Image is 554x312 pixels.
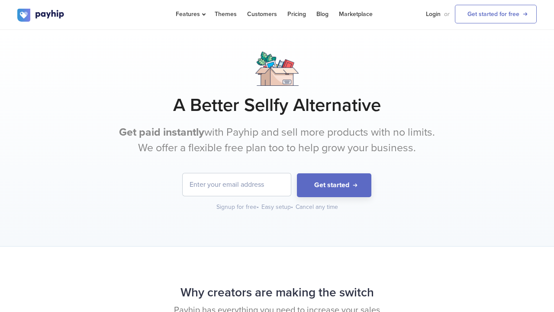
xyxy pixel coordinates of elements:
[296,203,338,211] div: Cancel any time
[115,125,439,156] p: with Payhip and sell more products with no limits. We offer a flexible free plan too to help grow...
[119,126,204,139] b: Get paid instantly
[291,203,293,211] span: •
[183,173,291,196] input: Enter your email address
[216,203,260,211] div: Signup for free
[17,281,537,304] h2: Why creators are making the switch
[297,173,371,197] button: Get started
[257,203,259,211] span: •
[455,5,537,23] a: Get started for free
[255,52,299,86] img: box.png
[17,9,65,22] img: logo.svg
[17,94,537,116] h1: A Better Sellfy Alternative
[176,10,204,18] span: Features
[261,203,294,211] div: Easy setup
